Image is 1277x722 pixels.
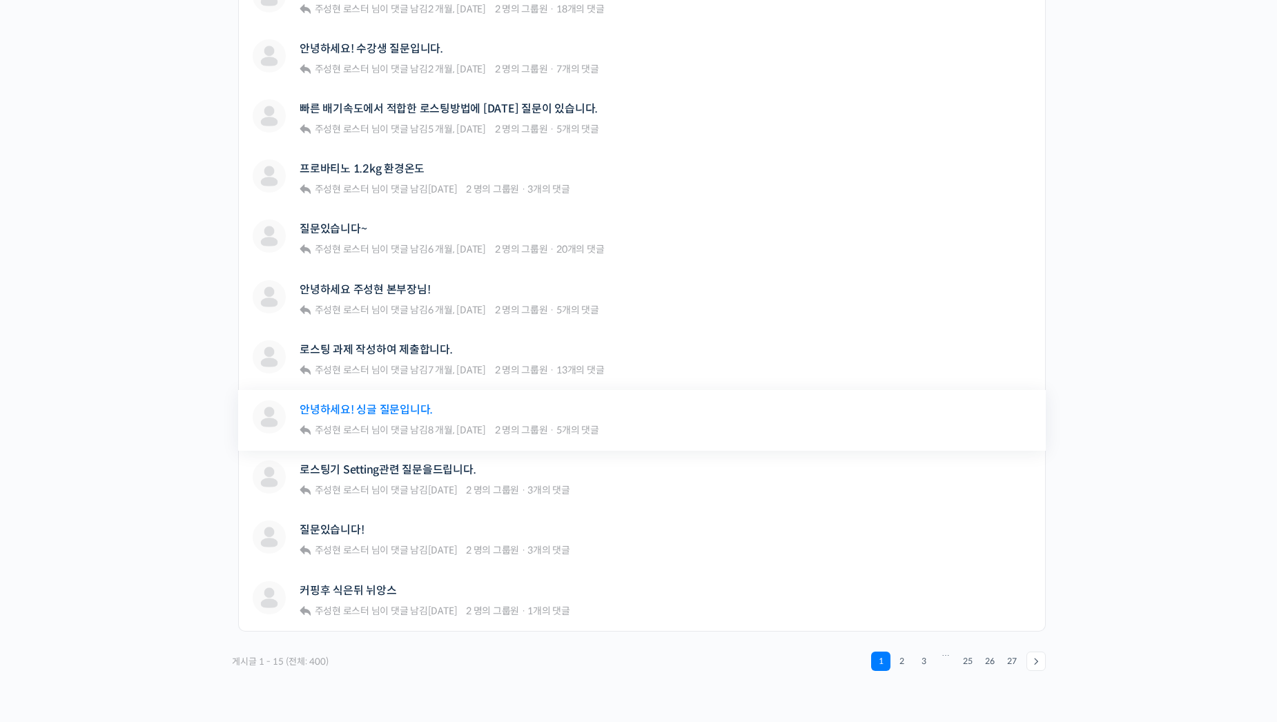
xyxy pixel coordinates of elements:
a: 주성현 로스터 [313,484,369,496]
span: 님이 댓글 남김 [313,484,458,496]
span: 님이 댓글 남김 [313,183,458,195]
span: 2 명의 그룹원 [466,484,519,496]
span: 3개의 댓글 [527,183,570,195]
span: … [935,652,957,671]
a: 26 [980,652,1000,671]
a: 주성현 로스터 [313,123,369,135]
a: 안녕하세요! 싱글 질문입니다. [300,403,433,416]
a: 7 개월, [DATE] [428,364,486,376]
span: · [521,484,526,496]
a: 커핑후 식은뒤 뉘앙스 [300,584,396,597]
a: 2 개월, [DATE] [428,3,486,15]
span: · [521,183,526,195]
a: 주성현 로스터 [313,544,369,556]
a: 설정 [178,438,265,472]
span: 1개의 댓글 [527,605,570,617]
a: 안녕하세요 주성현 본부장님! [300,283,430,296]
span: 5개의 댓글 [556,424,599,436]
span: 님이 댓글 남김 [313,123,486,135]
span: · [521,605,526,617]
a: [DATE] [428,484,458,496]
span: · [549,304,554,316]
span: · [549,63,554,75]
span: 주성현 로스터 [315,605,369,617]
span: 2 명의 그룹원 [466,605,519,617]
a: [DATE] [428,544,458,556]
span: 2 명의 그룹원 [466,544,519,556]
a: 2 [892,652,911,671]
a: 주성현 로스터 [313,424,369,436]
a: 주성현 로스터 [313,183,369,195]
a: 주성현 로스터 [313,3,369,15]
a: 프로바티노 1.2kg 환경온도 [300,162,425,175]
span: 주성현 로스터 [315,243,369,255]
a: → [1026,652,1046,671]
span: 주성현 로스터 [315,63,369,75]
span: · [549,243,554,255]
span: 님이 댓글 남김 [313,424,486,436]
span: 주성현 로스터 [315,424,369,436]
a: 주성현 로스터 [313,243,369,255]
div: 게시글 1 - 15 (전체: 400) [231,652,329,672]
span: 3개의 댓글 [527,544,570,556]
span: 설정 [213,458,230,469]
a: 주성현 로스터 [313,63,369,75]
span: 님이 댓글 남김 [313,304,486,316]
span: 18개의 댓글 [556,3,604,15]
span: 님이 댓글 남김 [313,364,486,376]
span: 홈 [43,458,52,469]
span: 5개의 댓글 [556,304,599,316]
span: · [549,424,554,436]
a: 홈 [4,438,91,472]
span: 2 명의 그룹원 [466,183,519,195]
span: 2 명의 그룹원 [495,123,548,135]
a: 로스팅기 Setting관련 질문을드립니다. [300,463,476,476]
span: 님이 댓글 남김 [313,605,458,617]
span: · [549,364,554,376]
a: 질문있습니다~ [300,222,367,235]
span: 주성현 로스터 [315,3,369,15]
a: 6 개월, [DATE] [428,243,486,255]
span: 님이 댓글 남김 [313,3,486,15]
span: 5개의 댓글 [556,123,599,135]
a: 27 [1002,652,1022,671]
span: 2 명의 그룹원 [495,424,548,436]
span: · [549,123,554,135]
span: 13개의 댓글 [556,364,604,376]
span: 1 [871,652,890,671]
span: 님이 댓글 남김 [313,63,486,75]
a: 주성현 로스터 [313,605,369,617]
span: 주성현 로스터 [315,183,369,195]
span: 2 명의 그룹원 [495,364,548,376]
a: 3 [914,652,933,671]
a: 5 개월, [DATE] [428,123,486,135]
a: [DATE] [428,183,458,195]
span: · [521,544,526,556]
span: 주성현 로스터 [315,364,369,376]
a: 대화 [91,438,178,472]
span: 님이 댓글 남김 [313,544,458,556]
a: [DATE] [428,605,458,617]
span: 님이 댓글 남김 [313,243,486,255]
span: 2 명의 그룹원 [495,63,548,75]
a: 빠른 배기속도에서 적합한 로스팅방법에 [DATE] 질문이 있습니다. [300,102,598,115]
span: 7개의 댓글 [556,63,599,75]
a: 질문있습니다! [300,523,364,536]
span: 주성현 로스터 [315,484,369,496]
a: 8 개월, [DATE] [428,424,486,436]
a: 주성현 로스터 [313,304,369,316]
a: 25 [958,652,977,671]
span: 주성현 로스터 [315,544,369,556]
span: 2 명의 그룹원 [495,243,548,255]
span: 대화 [126,459,143,470]
span: 주성현 로스터 [315,123,369,135]
a: 로스팅 과제 작성하여 제출합니다. [300,343,453,356]
span: 주성현 로스터 [315,304,369,316]
a: 안녕하세요! 수강생 질문입니다. [300,42,443,55]
a: 6 개월, [DATE] [428,304,486,316]
span: 2 명의 그룹원 [495,3,548,15]
span: · [549,3,554,15]
a: 2 개월, [DATE] [428,63,486,75]
span: 3개의 댓글 [527,484,570,496]
span: 20개의 댓글 [556,243,604,255]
